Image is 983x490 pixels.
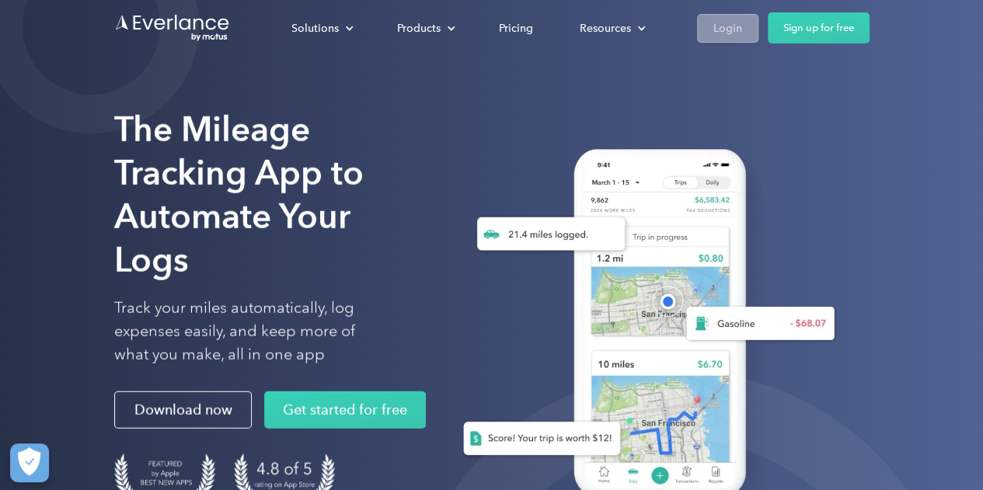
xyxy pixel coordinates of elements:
a: Sign up for free [768,12,870,43]
div: Login [713,19,742,38]
div: Resources [580,19,631,38]
strong: The Mileage Tracking App to Automate Your Logs [114,109,364,280]
div: Resources [564,15,658,42]
button: Cookies Settings [10,443,49,482]
a: Download now [114,391,252,429]
div: Products [397,19,441,38]
a: Pricing [483,15,549,42]
div: Solutions [276,15,366,42]
p: Track your miles automatically, log expenses easily, and keep more of what you make, all in one app [114,297,392,367]
a: Get started for free [264,391,426,429]
div: Solutions [291,19,339,38]
a: Go to homepage [114,13,231,43]
a: Login [697,14,758,43]
div: Products [382,15,468,42]
div: Pricing [499,19,533,38]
